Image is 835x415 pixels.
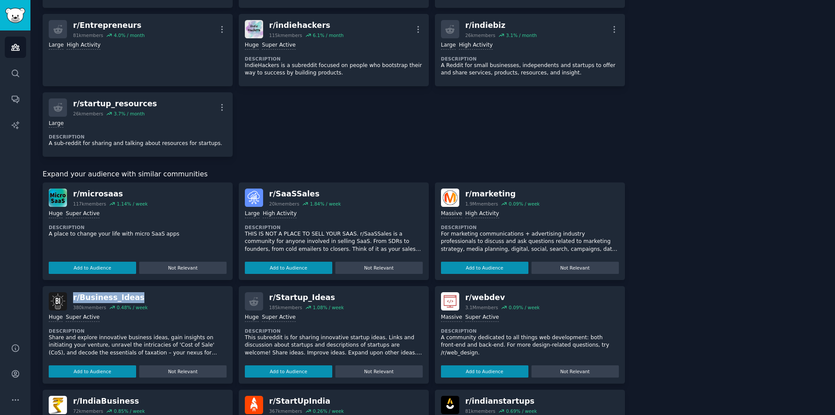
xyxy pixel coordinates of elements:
div: 0.09 % / week [509,304,540,310]
div: 1.08 % / week [313,304,344,310]
div: 1.9M members [465,201,498,207]
button: Not Relevant [335,262,423,274]
button: Not Relevant [531,262,619,274]
img: GummySearch logo [5,8,25,23]
p: A sub-reddit for sharing and talking about resources for startups. [49,140,227,148]
div: 81k members [465,408,495,414]
div: Super Active [66,314,100,322]
div: 26k members [73,111,103,117]
div: 72k members [73,408,103,414]
img: marketing [441,189,459,207]
button: Add to Audience [49,365,136,378]
div: 3.7 % / month [114,111,145,117]
dt: Description [441,328,619,334]
div: r/ webdev [465,292,540,303]
div: Super Active [66,210,100,218]
div: 0.69 % / week [506,408,537,414]
div: Large [245,210,260,218]
p: A community dedicated to all things web development: both front-end and back-end. For more design... [441,334,619,357]
img: SaaSSales [245,189,263,207]
a: r/startup_resources26kmembers3.7% / monthLargeDescriptionA sub-reddit for sharing and talking abo... [43,92,233,157]
div: 26k members [465,32,495,38]
dt: Description [245,224,423,230]
button: Not Relevant [531,365,619,378]
div: 0.26 % / week [313,408,344,414]
button: Add to Audience [245,262,332,274]
div: r/ SaaSSales [269,189,341,199]
p: Share and explore innovative business ideas, gain insights on initiating your venture, unravel th... [49,334,227,357]
p: This subreddit is for sharing innovative startup ideas. Links and discussion about startups and d... [245,334,423,357]
a: r/indiebiz26kmembers3.1% / monthLargeHigh ActivityDescriptionA Reddit for small businesses, indep... [435,14,625,86]
div: 0.48 % / week [117,304,147,310]
a: r/Entrepreneurs81kmembers4.0% / monthLargeHigh Activity [43,14,233,86]
p: A place to change your life with micro SaaS apps [49,230,227,238]
div: Super Active [465,314,499,322]
img: indiehackers [245,20,263,38]
div: 81k members [73,32,103,38]
div: r/ Startup_Ideas [269,292,344,303]
div: 1.84 % / week [310,201,341,207]
div: r/ StartUpIndia [269,396,344,407]
button: Not Relevant [335,365,423,378]
div: 4.0 % / month [114,32,145,38]
div: 0.85 % / week [114,408,145,414]
dt: Description [49,224,227,230]
div: Huge [245,314,259,322]
div: Huge [245,41,259,50]
img: StartUpIndia [245,396,263,414]
div: r/ IndiaBusiness [73,396,145,407]
dt: Description [49,328,227,334]
button: Not Relevant [139,262,227,274]
div: 0.09 % / week [509,201,540,207]
div: 380k members [73,304,106,310]
img: microsaas [49,189,67,207]
button: Add to Audience [441,365,528,378]
div: r/ marketing [465,189,540,199]
div: 3.1M members [465,304,498,310]
div: r/ indianstartups [465,396,537,407]
div: r/ startup_resources [73,98,157,109]
dt: Description [441,224,619,230]
div: 1.14 % / week [117,201,147,207]
div: High Activity [263,210,297,218]
div: 367k members [269,408,302,414]
div: Large [441,41,456,50]
div: Massive [441,314,462,322]
div: High Activity [459,41,493,50]
img: indianstartups [441,396,459,414]
a: indiehackersr/indiehackers115kmembers6.1% / monthHugeSuper ActiveDescriptionIndieHackers is a sub... [239,14,429,86]
div: r/ Entrepreneurs [73,20,145,31]
img: Business_Ideas [49,292,67,310]
div: 20k members [269,201,299,207]
div: Massive [441,210,462,218]
dt: Description [245,56,423,62]
div: Super Active [262,41,296,50]
p: THIS IS NOT A PLACE TO SELL YOUR SAAS. r/SaaSSales is a community for anyone involved in selling ... [245,230,423,253]
div: Huge [49,314,63,322]
button: Add to Audience [441,262,528,274]
div: 115k members [269,32,302,38]
button: Add to Audience [49,262,136,274]
div: High Activity [67,41,100,50]
p: IndieHackers is a subreddit focused on people who bootstrap their way to success by building prod... [245,62,423,77]
div: r/ indiebiz [465,20,537,31]
button: Add to Audience [245,365,332,378]
div: r/ Business_Ideas [73,292,148,303]
img: IndiaBusiness [49,396,67,414]
p: A Reddit for small businesses, independents and startups to offer and share services, products, r... [441,62,619,77]
div: 3.1 % / month [506,32,537,38]
div: 117k members [73,201,106,207]
div: r/ indiehackers [269,20,344,31]
div: Large [49,120,63,128]
p: For marketing communications + advertising industry professionals to discuss and ask questions re... [441,230,619,253]
div: Large [49,41,63,50]
span: Expand your audience with similar communities [43,169,207,180]
div: Huge [49,210,63,218]
button: Not Relevant [139,365,227,378]
div: Super Active [262,314,296,322]
dt: Description [245,328,423,334]
div: 6.1 % / month [313,32,344,38]
dt: Description [441,56,619,62]
div: 185k members [269,304,302,310]
div: r/ microsaas [73,189,148,199]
